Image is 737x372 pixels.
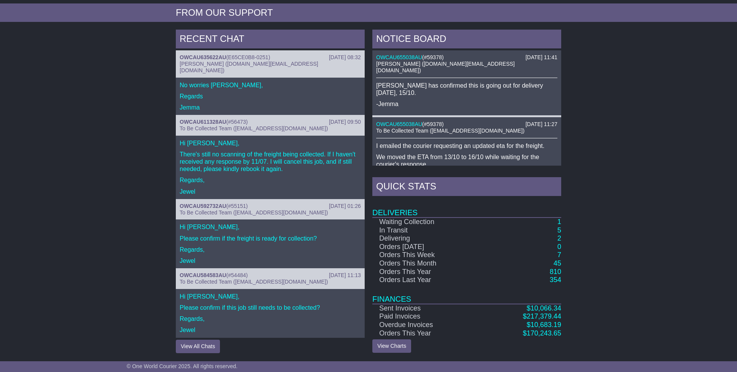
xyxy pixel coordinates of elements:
[557,226,561,234] a: 5
[523,329,561,337] a: $170,243.65
[176,340,220,353] button: View All Chats
[376,54,557,61] div: ( )
[329,119,361,125] div: [DATE] 09:50
[180,119,226,125] a: OWCAU611328AU
[424,121,442,127] span: #59378
[180,326,361,334] p: Jewel
[557,234,561,242] a: 2
[180,93,361,100] p: Regards
[372,259,483,268] td: Orders This Month
[127,363,238,369] span: © One World Courier 2025. All rights reserved.
[372,30,561,50] div: NOTICE BOARD
[180,272,361,279] div: ( )
[557,251,561,259] a: 7
[557,243,561,251] a: 0
[12,20,18,26] img: website_grey.svg
[180,304,361,311] p: Please confirm if this job still needs to be collected?
[20,20,84,26] div: Domain: [DOMAIN_NAME]
[180,293,361,300] p: Hi [PERSON_NAME],
[329,54,361,61] div: [DATE] 08:32
[180,54,226,60] a: OWCAU635622AU
[376,82,557,96] p: [PERSON_NAME] has confirmed this is going out for delivery [DATE], 15/10.
[372,321,483,329] td: Overdue Invoices
[372,243,483,251] td: Orders [DATE]
[557,218,561,226] a: 1
[180,279,328,285] span: To Be Collected Team ([EMAIL_ADDRESS][DOMAIN_NAME])
[228,203,246,209] span: #55151
[180,54,361,61] div: ( )
[372,304,483,313] td: Sent Invoices
[376,142,557,149] p: I emailed the courier requesting an updated eta for the freight.
[78,45,84,51] img: tab_keywords_by_traffic_grey.svg
[372,312,483,321] td: Paid Invoices
[372,198,561,218] td: Deliveries
[525,54,557,61] div: [DATE] 11:41
[21,12,38,18] div: v 4.0.25
[180,125,328,131] span: To Be Collected Team ([EMAIL_ADDRESS][DOMAIN_NAME])
[372,329,483,338] td: Orders This Year
[527,304,561,312] a: $10,066.34
[180,235,361,242] p: Please confirm if the freight is ready for collection?
[180,203,226,209] a: OWCAU592732AU
[180,315,361,322] p: Regards,
[424,54,442,60] span: #59378
[22,45,28,51] img: tab_domain_overview_orange.svg
[376,100,557,108] p: -Jemma
[86,45,127,50] div: Keywords by Traffic
[180,61,318,73] span: [PERSON_NAME] ([DOMAIN_NAME][EMAIL_ADDRESS][DOMAIN_NAME])
[329,272,361,279] div: [DATE] 11:13
[372,218,483,226] td: Waiting Collection
[180,139,361,147] p: Hi [PERSON_NAME],
[180,176,361,184] p: Regards,
[376,153,557,168] p: We moved the ETA from 13/10 to 16/10 while waiting for the courier's response.
[527,329,561,337] span: 170,243.65
[530,304,561,312] span: 10,066.34
[180,203,361,209] div: ( )
[180,188,361,195] p: Jewel
[180,223,361,231] p: Hi [PERSON_NAME],
[180,246,361,253] p: Regards,
[180,81,361,89] p: No worries [PERSON_NAME],
[376,121,422,127] a: OWCAU655038AU
[372,251,483,259] td: Orders This Week
[376,128,524,134] span: To Be Collected Team ([EMAIL_ADDRESS][DOMAIN_NAME])
[550,268,561,276] a: 810
[372,234,483,243] td: Delivering
[372,268,483,276] td: Orders This Year
[523,312,561,320] a: $217,379.44
[180,257,361,264] p: Jewel
[180,151,361,173] p: There's still no scanning of the freight being collected. If I haven't received any response by 1...
[527,312,561,320] span: 217,379.44
[527,321,561,329] a: $10,683.19
[329,203,361,209] div: [DATE] 01:26
[554,259,561,267] a: 45
[550,276,561,284] a: 354
[372,177,561,198] div: Quick Stats
[376,54,422,60] a: OWCAU655038AU
[12,12,18,18] img: logo_orange.svg
[525,121,557,128] div: [DATE] 11:27
[176,30,365,50] div: RECENT CHAT
[176,7,561,18] div: FROM OUR SUPPORT
[228,272,246,278] span: #54484
[376,61,515,73] span: [PERSON_NAME] ([DOMAIN_NAME][EMAIL_ADDRESS][DOMAIN_NAME])
[372,276,483,284] td: Orders Last Year
[376,121,557,128] div: ( )
[372,339,411,353] a: View Charts
[180,272,226,278] a: OWCAU584583AU
[180,119,361,125] div: ( )
[180,104,361,111] p: Jemma
[228,54,268,60] span: E65CE0B8-0251
[530,321,561,329] span: 10,683.19
[372,284,561,304] td: Finances
[180,209,328,216] span: To Be Collected Team ([EMAIL_ADDRESS][DOMAIN_NAME])
[31,45,69,50] div: Domain Overview
[372,226,483,235] td: In Transit
[228,119,246,125] span: #56473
